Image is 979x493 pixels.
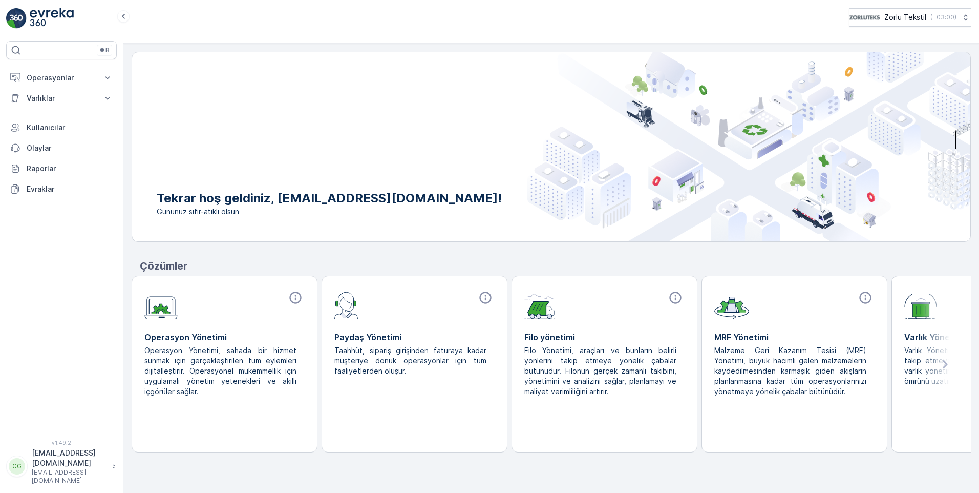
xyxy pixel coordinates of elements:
button: GG[EMAIL_ADDRESS][DOMAIN_NAME][EMAIL_ADDRESS][DOMAIN_NAME] [6,448,117,485]
p: Varlıklar [27,93,96,104]
a: Raporlar [6,158,117,179]
p: Çözümler [140,258,971,274]
img: module-icon [334,291,358,319]
p: Raporlar [27,163,113,174]
p: Olaylar [27,143,113,153]
p: Zorlu Tekstil [884,12,926,23]
button: Zorlu Tekstil(+03:00) [849,8,971,27]
p: Operasyon Yönetimi [144,331,305,343]
span: Gününüz sıfır-atıklı olsun [157,207,502,217]
p: Paydaş Yönetimi [334,331,495,343]
p: Operasyon Yönetimi, sahada bir hizmet sunmak için gerçekleştirilen tüm eylemleri dijitalleştirir.... [144,345,296,397]
img: module-icon [714,291,749,319]
p: Evraklar [27,184,113,194]
p: Tekrar hoş geldiniz, [EMAIL_ADDRESS][DOMAIN_NAME]! [157,190,502,207]
p: Operasyonlar [27,73,96,83]
p: Filo yönetimi [524,331,685,343]
a: Kullanıcılar [6,117,117,138]
p: Kullanıcılar [27,122,113,133]
img: city illustration [527,52,970,241]
img: module-icon [524,291,556,319]
a: Olaylar [6,138,117,158]
p: [EMAIL_ADDRESS][DOMAIN_NAME] [32,468,107,485]
button: Operasyonlar [6,68,117,88]
p: [EMAIL_ADDRESS][DOMAIN_NAME] [32,448,107,468]
p: MRF Yönetimi [714,331,875,343]
img: module-icon [144,291,178,320]
p: ⌘B [99,46,110,54]
p: Filo Yönetimi, araçları ve bunların belirli yönlerini takip etmeye yönelik çabalar bütünüdür. Fil... [524,345,676,397]
img: logo [6,8,27,29]
img: logo_light-DOdMpM7g.png [30,8,74,29]
p: Taahhüt, sipariş girişinden faturaya kadar müşteriye dönük operasyonlar için tüm faaliyetlerden o... [334,345,486,376]
img: module-icon [904,291,937,319]
p: ( +03:00 ) [930,13,956,22]
a: Evraklar [6,179,117,199]
div: GG [9,458,25,475]
span: v 1.49.2 [6,440,117,446]
img: 6-1-9-3_wQBzyll.png [849,12,880,23]
button: Varlıklar [6,88,117,109]
p: Malzeme Geri Kazanım Tesisi (MRF) Yönetimi, büyük hacimli gelen malzemelerin kaydedilmesinden kar... [714,345,866,397]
